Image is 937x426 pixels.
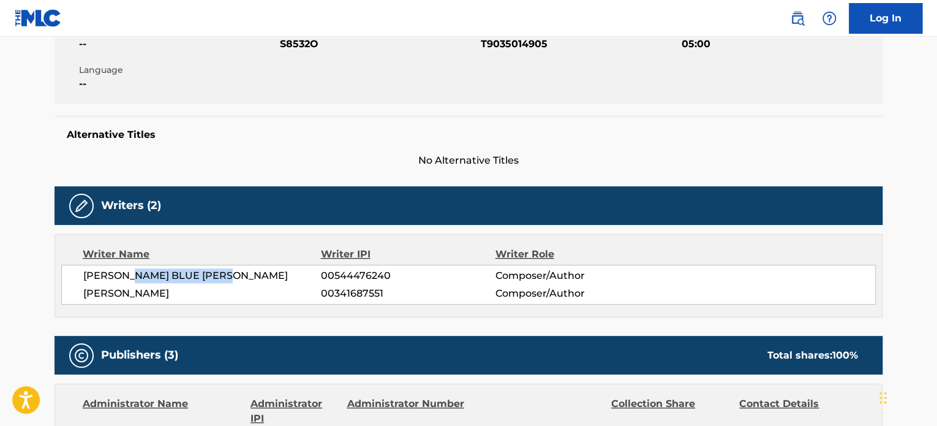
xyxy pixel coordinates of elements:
[785,6,810,31] a: Public Search
[67,129,870,141] h5: Alternative Titles
[79,37,277,51] span: --
[74,348,89,363] img: Publishers
[101,199,161,213] h5: Writers (2)
[832,349,858,361] span: 100 %
[321,247,495,262] div: Writer IPI
[611,397,730,426] div: Collection Share
[767,348,858,363] div: Total shares:
[347,397,465,426] div: Administrator Number
[15,9,62,27] img: MLC Logo
[79,64,277,77] span: Language
[55,153,882,168] span: No Alternative Titles
[79,77,277,91] span: --
[817,6,841,31] div: Help
[481,37,679,51] span: T9035014905
[495,247,653,262] div: Writer Role
[495,286,653,301] span: Composer/Author
[74,199,89,213] img: Writers
[280,37,478,51] span: S8532O
[876,367,937,426] iframe: Chat Widget
[682,37,879,51] span: 05:00
[495,268,653,283] span: Composer/Author
[849,3,922,34] a: Log In
[83,286,321,301] span: [PERSON_NAME]
[83,268,321,283] span: [PERSON_NAME] BLUE [PERSON_NAME]
[321,286,495,301] span: 00341687551
[101,348,178,362] h5: Publishers (3)
[790,11,805,26] img: search
[822,11,837,26] img: help
[250,397,337,426] div: Administrator IPI
[83,397,241,426] div: Administrator Name
[83,247,321,262] div: Writer Name
[321,268,495,283] span: 00544476240
[879,379,887,416] div: Drag
[739,397,858,426] div: Contact Details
